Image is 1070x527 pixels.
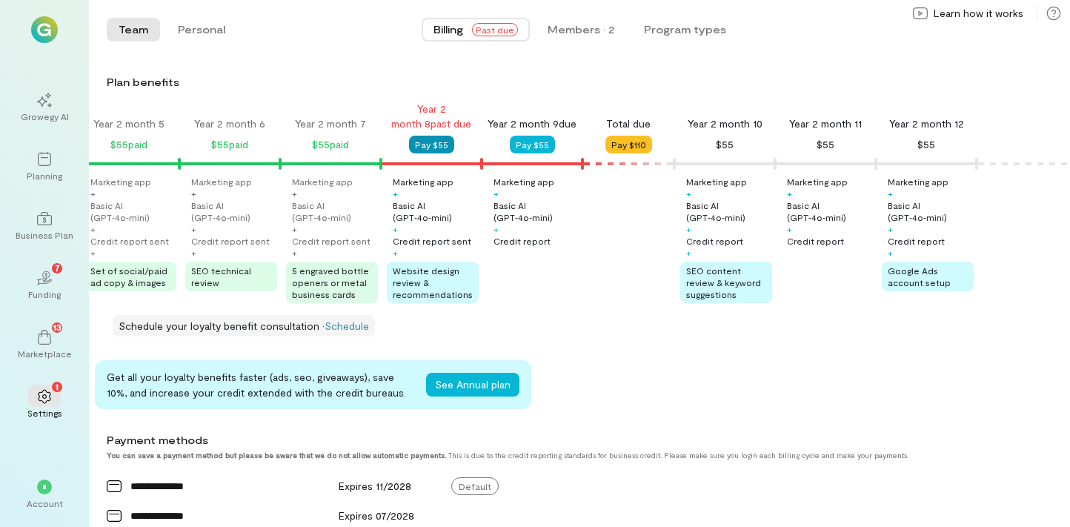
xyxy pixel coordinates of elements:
[606,116,651,131] div: Total due
[817,136,834,153] div: $55
[888,247,893,259] div: +
[107,369,414,400] div: Get all your loyalty benefits faster (ads, seo, giveaways), save 10%, and increase your credit ex...
[93,116,165,131] div: Year 2 month 5
[888,176,948,188] div: Marketing app
[18,140,71,193] a: Planning
[18,81,71,134] a: Growegy AI
[56,379,59,393] span: 1
[191,265,251,288] span: SEO technical review
[119,319,325,332] span: Schedule your loyalty benefit consultation ·
[488,116,576,131] div: Year 2 month 9 due
[191,235,270,247] div: Credit report sent
[292,188,297,199] div: +
[787,199,873,223] div: Basic AI (GPT‑4o‑mini)
[295,116,366,131] div: Year 2 month 7
[27,497,63,509] div: Account
[787,223,792,235] div: +
[27,170,62,182] div: Planning
[686,265,761,299] span: SEO content review & keyword suggestions
[494,235,551,247] div: Credit report
[18,348,72,359] div: Marketplace
[18,259,71,312] a: Funding
[16,229,73,241] div: Business Plan
[917,136,935,153] div: $55
[548,22,614,37] div: Members · 2
[194,116,265,131] div: Year 2 month 6
[191,188,196,199] div: +
[426,373,519,397] button: See Annual plan
[107,18,160,42] button: Team
[632,18,738,42] button: Program types
[211,136,248,153] div: $55 paid
[494,176,554,188] div: Marketing app
[787,188,792,199] div: +
[292,247,297,259] div: +
[686,247,691,259] div: +
[312,136,349,153] div: $55 paid
[393,176,453,188] div: Marketing app
[536,18,626,42] button: Members · 2
[686,188,691,199] div: +
[686,235,743,247] div: Credit report
[21,110,69,122] div: Growegy AI
[292,176,353,188] div: Marketing app
[494,199,579,223] div: Basic AI (GPT‑4o‑mini)
[90,199,176,223] div: Basic AI (GPT‑4o‑mini)
[53,320,62,334] span: 13
[451,477,499,495] span: Default
[292,199,378,223] div: Basic AI (GPT‑4o‑mini)
[888,223,893,235] div: +
[393,265,473,299] span: Website design review & recommendations
[888,188,893,199] div: +
[191,176,252,188] div: Marketing app
[686,176,747,188] div: Marketing app
[889,116,964,131] div: Year 2 month 12
[472,23,518,36] span: Past due
[325,319,369,332] a: Schedule
[90,247,96,259] div: +
[191,223,196,235] div: +
[18,377,71,431] a: Settings
[90,265,167,288] span: Set of social/paid ad copy & images
[393,223,398,235] div: +
[55,261,60,274] span: 7
[888,265,951,288] span: Google Ads account setup
[107,451,446,460] strong: You can save a payment method but please be aware that we do not allow automatic payments.
[422,18,530,42] button: BillingPast due
[90,235,169,247] div: Credit report sent
[191,247,196,259] div: +
[510,136,555,153] button: Pay $55
[107,451,968,460] div: This is due to the credit reporting standards for business credit. Please make sure you login eac...
[339,509,414,522] span: Expires 07/2028
[90,176,151,188] div: Marketing app
[888,235,945,247] div: Credit report
[110,136,147,153] div: $55 paid
[393,188,398,199] div: +
[27,407,62,419] div: Settings
[787,235,844,247] div: Credit report
[292,223,297,235] div: +
[107,75,1064,90] div: Plan benefits
[18,318,71,371] a: Marketplace
[787,176,848,188] div: Marketing app
[28,288,61,300] div: Funding
[409,136,454,153] button: Pay $55
[292,265,369,299] span: 5 engraved bottle openers or metal business cards
[688,116,762,131] div: Year 2 month 10
[18,468,71,521] div: *Account
[393,199,479,223] div: Basic AI (GPT‑4o‑mini)
[107,433,968,448] div: Payment methods
[339,480,411,492] span: Expires 11/2028
[90,188,96,199] div: +
[433,22,463,37] span: Billing
[934,6,1023,21] span: Learn how it works
[494,188,499,199] div: +
[686,199,772,223] div: Basic AI (GPT‑4o‑mini)
[686,223,691,235] div: +
[888,199,974,223] div: Basic AI (GPT‑4o‑mini)
[191,199,277,223] div: Basic AI (GPT‑4o‑mini)
[18,199,71,253] a: Business Plan
[494,223,499,235] div: +
[393,235,471,247] div: Credit report sent
[716,136,734,153] div: $55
